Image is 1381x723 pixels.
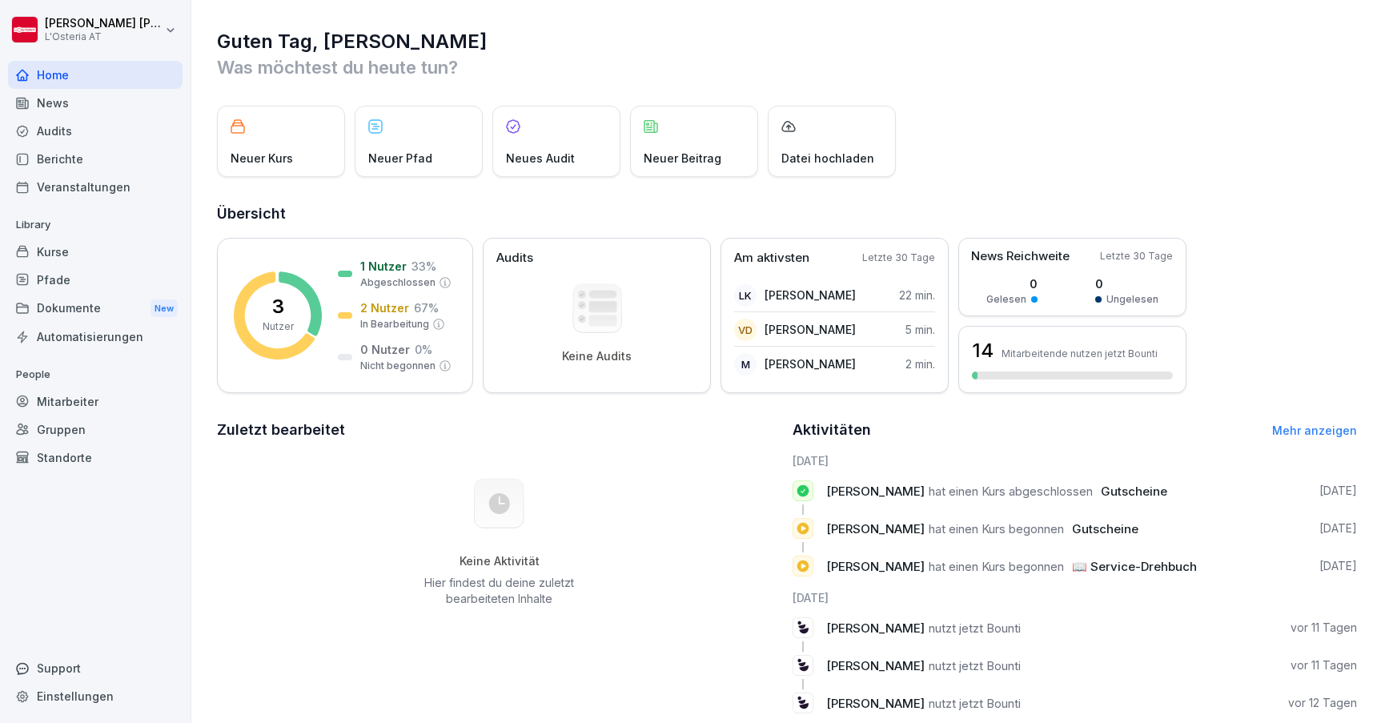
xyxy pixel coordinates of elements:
p: vor 11 Tagen [1291,620,1357,636]
h1: Guten Tag, [PERSON_NAME] [217,29,1357,54]
div: Support [8,654,183,682]
span: 📖 Service-Drehbuch [1072,559,1197,574]
p: 0 Nutzer [360,341,410,358]
p: Neuer Pfad [368,150,432,167]
a: Gruppen [8,416,183,444]
p: Neuer Beitrag [644,150,721,167]
span: [PERSON_NAME] [826,658,925,673]
a: Veranstaltungen [8,173,183,201]
span: [PERSON_NAME] [826,621,925,636]
p: Was möchtest du heute tun? [217,54,1357,80]
p: In Bearbeitung [360,317,429,331]
a: Automatisierungen [8,323,183,351]
span: [PERSON_NAME] [826,696,925,711]
p: 0 % [415,341,432,358]
p: 2 min. [905,355,935,372]
h5: Keine Aktivität [419,554,580,568]
span: [PERSON_NAME] [826,484,925,499]
p: Audits [496,249,533,267]
p: L'Osteria AT [45,31,162,42]
p: [PERSON_NAME] [765,321,856,338]
p: 3 [272,297,284,316]
span: nutzt jetzt Bounti [929,696,1021,711]
div: M [734,353,757,376]
a: Audits [8,117,183,145]
p: People [8,362,183,388]
p: 2 Nutzer [360,299,409,316]
p: News Reichweite [971,247,1070,266]
span: hat einen Kurs abgeschlossen [929,484,1093,499]
span: hat einen Kurs begonnen [929,559,1064,574]
p: Letzte 30 Tage [1100,249,1173,263]
div: New [151,299,178,318]
a: Berichte [8,145,183,173]
p: Nutzer [263,319,294,334]
a: Mehr anzeigen [1272,424,1357,437]
p: Neues Audit [506,150,575,167]
span: [PERSON_NAME] [826,559,925,574]
p: 67 % [414,299,439,316]
a: Einstellungen [8,682,183,710]
span: nutzt jetzt Bounti [929,621,1021,636]
p: Letzte 30 Tage [862,251,935,265]
p: vor 12 Tagen [1288,695,1357,711]
p: 0 [1095,275,1158,292]
a: Mitarbeiter [8,388,183,416]
a: Home [8,61,183,89]
p: [DATE] [1319,558,1357,574]
span: nutzt jetzt Bounti [929,658,1021,673]
a: News [8,89,183,117]
p: Keine Audits [562,349,632,364]
p: Gelesen [986,292,1026,307]
span: hat einen Kurs begonnen [929,521,1064,536]
p: Neuer Kurs [231,150,293,167]
p: [PERSON_NAME] [765,287,856,303]
p: Abgeschlossen [360,275,436,290]
span: [PERSON_NAME] [826,521,925,536]
p: Library [8,212,183,238]
h2: Zuletzt bearbeitet [217,419,781,441]
p: 33 % [411,258,436,275]
p: Hier findest du deine zuletzt bearbeiteten Inhalte [419,575,580,607]
h6: [DATE] [793,589,1357,606]
a: Standorte [8,444,183,472]
a: Kurse [8,238,183,266]
p: [DATE] [1319,520,1357,536]
p: 1 Nutzer [360,258,407,275]
p: [PERSON_NAME] [765,355,856,372]
p: Ungelesen [1106,292,1158,307]
div: Dokumente [8,294,183,323]
h6: [DATE] [793,452,1357,469]
a: Pfade [8,266,183,294]
p: vor 11 Tagen [1291,657,1357,673]
div: VD [734,319,757,341]
p: Datei hochladen [781,150,874,167]
p: [DATE] [1319,483,1357,499]
a: DokumenteNew [8,294,183,323]
h2: Übersicht [217,203,1357,225]
p: 5 min. [905,321,935,338]
p: Nicht begonnen [360,359,436,373]
p: Am aktivsten [734,249,809,267]
div: LK [734,284,757,307]
p: [PERSON_NAME] [PERSON_NAME] [45,17,162,30]
h3: 14 [972,337,994,364]
h2: Aktivitäten [793,419,871,441]
p: Mitarbeitende nutzen jetzt Bounti [1002,347,1158,359]
p: 22 min. [899,287,935,303]
p: 0 [986,275,1038,292]
span: Gutscheine [1101,484,1167,499]
span: Gutscheine [1072,521,1138,536]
